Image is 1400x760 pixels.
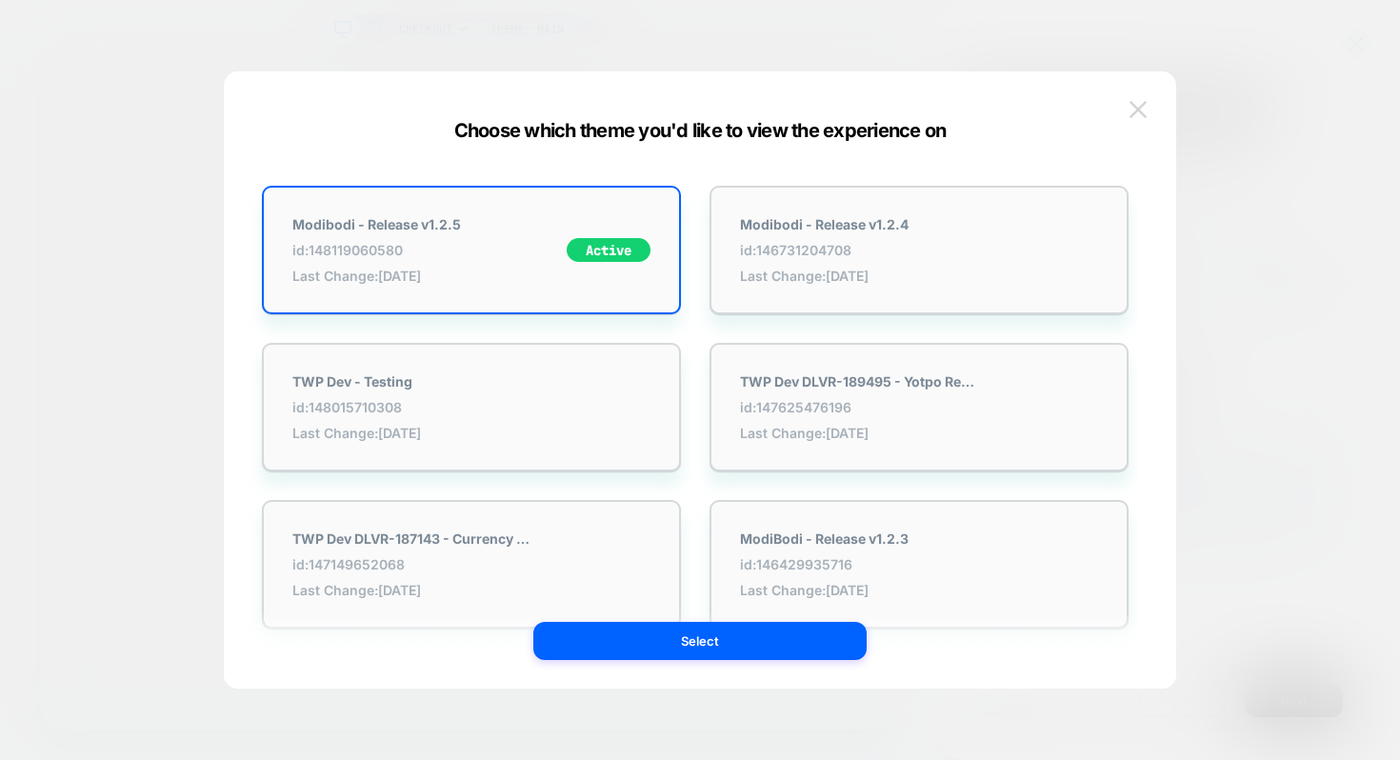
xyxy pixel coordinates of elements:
[740,242,909,258] span: id: 146731204708
[292,582,530,598] span: Last Change: [DATE]
[740,216,909,232] strong: Modibodi - Release v1.2.4
[740,399,978,415] span: id: 147625476196
[740,530,909,547] strong: ModiBodi - Release v1.2.3
[567,238,650,262] div: Active
[740,373,978,390] strong: TWP Dev DLVR-189495 - Yotpo Referrals Widget
[292,425,421,441] span: Last Change: [DATE]
[292,556,530,572] span: id: 147149652068
[292,242,461,258] span: id: 148119060580
[533,622,867,660] button: Select
[740,268,909,284] span: Last Change: [DATE]
[224,119,1176,142] div: Choose which theme you'd like to view the experience on
[740,556,909,572] span: id: 146429935716
[292,530,530,547] strong: TWP Dev DLVR-187143 - Currency Formatting Update
[292,268,461,284] span: Last Change: [DATE]
[292,216,461,232] strong: Modibodi - Release v1.2.5
[740,582,909,598] span: Last Change: [DATE]
[292,373,421,390] strong: TWP Dev - Testing
[740,425,978,441] span: Last Change: [DATE]
[292,399,421,415] span: id: 148015710308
